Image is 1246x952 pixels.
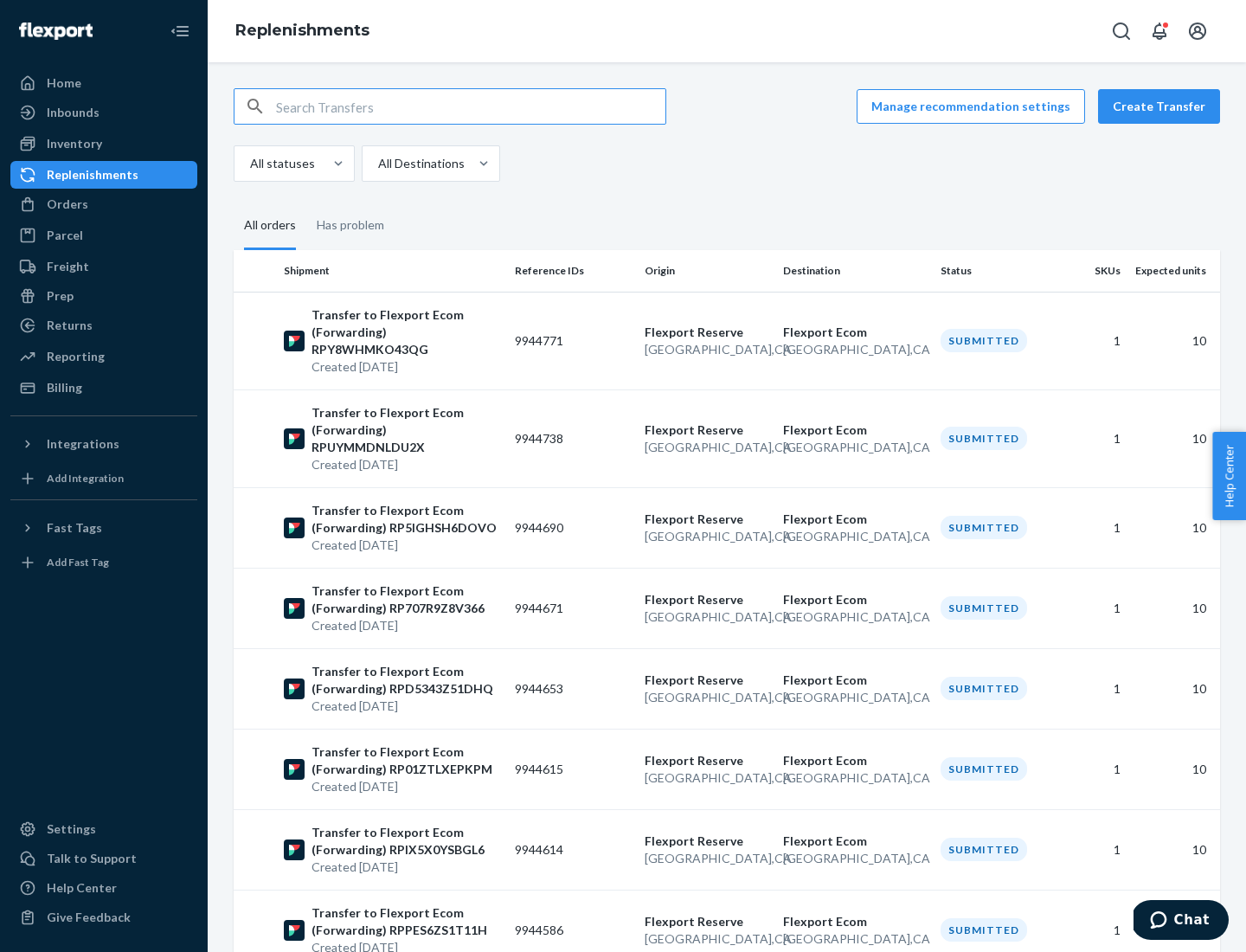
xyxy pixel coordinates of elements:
p: Flexport Ecom [783,672,927,689]
p: [GEOGRAPHIC_DATA] , CA [783,930,927,948]
td: 9944653 [508,648,638,729]
p: [GEOGRAPHIC_DATA] , CA [783,850,927,867]
td: 10 [1127,809,1220,890]
td: 1 [1063,729,1127,809]
td: 9944671 [508,568,638,648]
div: Submitted [941,427,1027,450]
p: Flexport Reserve [645,833,769,850]
p: Flexport Ecom [783,511,927,528]
td: 10 [1127,487,1220,568]
button: Integrations [10,430,197,458]
ol: breadcrumbs [222,6,383,56]
td: 1 [1063,648,1127,729]
p: Transfer to Flexport Ecom (Forwarding) RP707R9Z8V366 [311,582,501,617]
div: Returns [47,317,93,334]
div: Settings [47,820,96,838]
td: 9944771 [508,292,638,389]
p: [GEOGRAPHIC_DATA] , CA [645,341,769,358]
div: Integrations [47,435,119,453]
a: Returns [10,312,197,339]
a: Reporting [10,343,197,370]
a: Help Center [10,874,197,902]
p: Flexport Ecom [783,591,927,608]
button: Open Search Box [1104,14,1139,48]
p: Flexport Reserve [645,913,769,930]
p: [GEOGRAPHIC_DATA] , CA [783,341,927,358]
input: All Destinations [376,155,378,172]
p: Transfer to Flexport Ecom (Forwarding) RP5IGHSH6DOVO [311,502,501,537]
a: Add Integration [10,465,197,492]
p: Flexport Ecom [783,833,927,850]
div: All orders [244,203,296,250]
p: Transfer to Flexport Ecom (Forwarding) RP01ZTLXEPKPM [311,743,501,778]
p: Flexport Reserve [645,672,769,689]
p: Created [DATE] [311,358,501,376]
p: Transfer to Flexport Ecom (Forwarding) RPD5343Z51DHQ [311,663,501,698]
div: Add Fast Tag [47,555,109,569]
div: Reporting [47,348,105,365]
div: Parcel [47,227,83,244]
td: 10 [1127,389,1220,487]
p: Created [DATE] [311,778,501,795]
button: Create Transfer [1098,89,1220,124]
iframe: Opens a widget where you can chat to one of our agents [1134,900,1229,943]
button: Help Center [1212,432,1246,520]
button: Give Feedback [10,904,197,931]
a: Settings [10,815,197,843]
div: Fast Tags [47,519,102,537]
td: 10 [1127,729,1220,809]
div: Prep [47,287,74,305]
a: Replenishments [10,161,197,189]
a: Manage recommendation settings [857,89,1085,124]
td: 9944690 [508,487,638,568]
p: [GEOGRAPHIC_DATA] , CA [783,439,927,456]
td: 10 [1127,648,1220,729]
p: [GEOGRAPHIC_DATA] , CA [783,528,927,545]
th: Origin [638,250,776,292]
p: Flexport Reserve [645,324,769,341]
a: Parcel [10,222,197,249]
td: 1 [1063,568,1127,648]
a: Add Fast Tag [10,549,197,576]
p: Flexport Ecom [783,913,927,930]
p: Transfer to Flexport Ecom (Forwarding) RPUYMMDNLDU2X [311,404,501,456]
p: [GEOGRAPHIC_DATA] , CA [645,850,769,867]
div: Submitted [941,329,1027,352]
th: Expected units [1127,250,1220,292]
p: Flexport Reserve [645,421,769,439]
div: Has problem [317,203,384,248]
td: 9944614 [508,809,638,890]
th: SKUs [1063,250,1127,292]
p: Created [DATE] [311,617,501,634]
div: Add Integration [47,471,124,486]
td: 9944615 [508,729,638,809]
div: Orders [47,196,88,213]
div: Talk to Support [47,850,137,867]
div: Submitted [941,918,1027,942]
button: Close Navigation [163,14,197,48]
img: Flexport logo [19,23,93,40]
a: Freight [10,253,197,280]
button: Fast Tags [10,514,197,542]
p: Created [DATE] [311,859,501,876]
a: Inventory [10,130,197,158]
th: Reference IDs [508,250,638,292]
p: [GEOGRAPHIC_DATA] , CA [783,608,927,626]
div: Inbounds [47,104,100,121]
div: Home [47,74,81,92]
p: [GEOGRAPHIC_DATA] , CA [645,930,769,948]
p: Created [DATE] [311,456,501,473]
a: Prep [10,282,197,310]
a: Orders [10,190,197,218]
input: All statuses [248,155,250,172]
div: All Destinations [378,155,465,172]
a: Replenishments [235,21,369,40]
td: 10 [1127,292,1220,389]
td: 1 [1063,809,1127,890]
div: All statuses [250,155,315,172]
th: Destination [776,250,934,292]
div: Submitted [941,757,1027,781]
td: 1 [1063,487,1127,568]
